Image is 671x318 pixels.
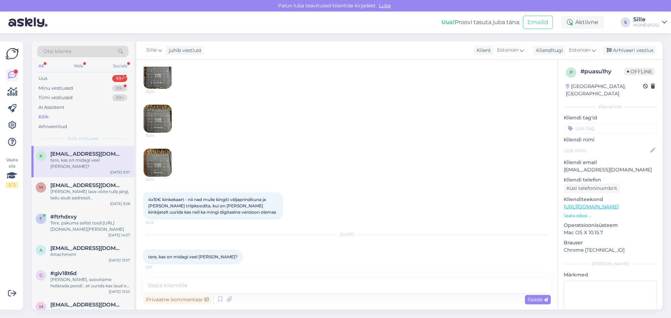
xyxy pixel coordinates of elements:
[564,204,619,210] a: [URL][DOMAIN_NAME]
[633,17,659,22] div: Sille
[38,75,47,82] div: Uus
[144,61,172,89] img: Attachment
[50,220,130,232] div: Tere, pakume sellist tooli:[URL][DOMAIN_NAME][PERSON_NAME]
[143,231,551,238] div: [DATE]
[166,47,202,54] div: juhib vestlust
[38,85,73,92] div: Minu vestlused
[108,232,130,238] div: [DATE] 14:57
[564,196,657,203] p: Klienditeekond
[38,104,64,111] div: AI Assistent
[377,2,393,9] span: Luba
[564,213,657,219] p: Vaata edasi ...
[497,46,518,54] span: Estonian
[50,157,130,170] div: tere, kas on midagi veel [PERSON_NAME]?
[39,153,43,158] span: k
[564,246,657,254] p: Chrome [TECHNICAL_ID]
[110,201,130,206] div: [DATE] 9:28
[561,16,604,29] div: Aktiivne
[441,18,520,27] div: Proovi tasuta juba täna:
[50,251,130,258] div: Attachment
[145,220,172,225] span: 15:25
[6,157,18,188] div: Vaata siia
[148,197,276,215] span: 4x10€ kinkekaart - nii nad mulle kingiti väljaprindituna ja [PERSON_NAME] triipkoodita, kui on [P...
[564,184,620,193] div: Küsi telefoninumbrit
[143,295,211,304] div: Privaatne kommentaar
[633,17,667,28] a: SilleHOME4YOU
[564,147,649,154] input: Lisa nimi
[39,185,43,190] span: m
[39,247,43,253] span: a
[580,67,624,76] div: # puasu1hy
[144,149,172,177] img: Attachment
[564,239,657,246] p: Brauser
[146,89,172,94] span: 15:24
[621,17,630,27] div: S
[523,16,553,29] button: Emailid
[50,151,123,157] span: koost.k@gmail.com
[38,94,73,101] div: Tiimi vestlused
[624,68,655,75] span: Offline
[110,170,130,175] div: [DATE] 9:37
[50,276,130,289] div: [PERSON_NAME], soovitame helistada poodi , et uurida kas laud on pakendis või kokkupandud näidis.
[112,75,127,82] div: 99+
[39,273,43,278] span: g
[566,83,643,97] div: [GEOGRAPHIC_DATA], [GEOGRAPHIC_DATA]
[144,105,172,133] img: Attachment
[38,123,67,130] div: Arhiveeritud
[148,254,238,259] span: tere, kas on midagi veel [PERSON_NAME]?
[564,104,657,110] div: Kliendi info
[109,258,130,263] div: [DATE] 13:57
[564,261,657,267] div: [PERSON_NAME]
[564,222,657,229] p: Operatsioonisüsteem
[145,265,172,270] span: 9:37
[50,214,77,220] span: #ftrhdxvy
[603,46,656,55] div: Arhiveeri vestlus
[441,19,455,25] b: Uus!
[68,135,98,142] span: Kõik vestlused
[564,176,657,184] p: Kliendi telefon
[564,166,657,173] p: [EMAIL_ADDRESS][DOMAIN_NAME]
[146,177,172,182] span: 15:24
[112,94,127,101] div: 99+
[564,229,657,236] p: Mac OS X 10.15.7
[570,70,573,75] span: p
[564,114,657,121] p: Kliendi tag'id
[39,216,42,221] span: f
[111,61,129,71] div: Socials
[564,136,657,143] p: Kliendi nimi
[474,47,491,54] div: Klient
[146,46,157,54] span: Sille
[112,85,127,92] div: 99+
[50,302,123,308] span: marilinpalts@hotmail.com
[533,47,563,54] div: Klienditugi
[72,61,85,71] div: Web
[109,289,130,294] div: [DATE] 13:55
[6,47,19,60] img: Askly Logo
[6,182,18,188] div: 2 / 3
[564,123,657,133] input: Lisa tag
[50,188,130,201] div: [PERSON_NAME] laos võite tulla järgi, ladu asub aadressil [STREET_ADDRESS][PERSON_NAME].
[564,159,657,166] p: Kliendi email
[38,113,49,120] div: Kõik
[37,61,45,71] div: All
[50,182,123,188] span: madlimikli@gmail.com
[528,296,548,303] span: Saada
[146,133,172,138] span: 15:24
[43,48,71,55] span: Otsi kliente
[564,271,657,279] p: Märkmed
[50,270,77,276] span: #giv18t6d
[39,304,43,309] span: m
[50,245,123,251] span: alisson.kruusmaa@gmail.com
[569,46,590,54] span: Estonian
[633,22,659,28] div: HOME4YOU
